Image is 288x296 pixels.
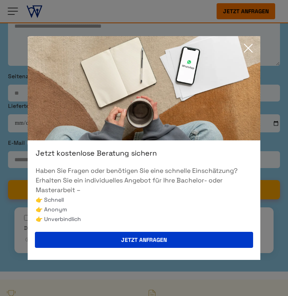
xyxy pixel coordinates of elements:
div: Jetzt kostenlose Beratung sichern [28,148,260,158]
img: exit [28,36,260,140]
p: Haben Sie Fragen oder benötigen Sie eine schnelle Einschätzung? Erhalten Sie ein individuelles An... [36,166,252,195]
li: 👉 Anonym [36,205,252,214]
li: 👉 Unverbindlich [36,214,252,224]
li: 👉 Schnell [36,195,252,205]
button: Jetzt anfragen [35,232,253,248]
